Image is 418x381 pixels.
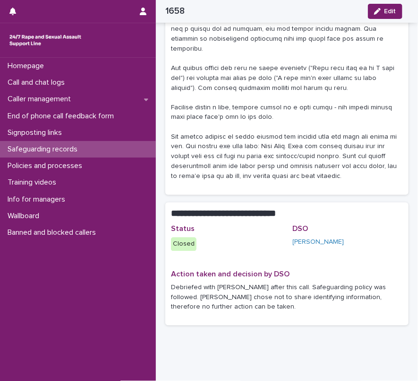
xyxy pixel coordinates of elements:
h2: 1658 [165,6,185,17]
button: Edit [368,4,402,19]
img: rhQMoQhaT3yELyF149Cw [8,31,83,50]
p: Wallboard [4,212,47,221]
p: Signposting links [4,128,69,137]
p: Banned and blocked callers [4,228,103,237]
span: Edit [384,8,396,15]
p: Safeguarding records [4,145,85,154]
p: Call and chat logs [4,78,72,87]
p: Caller management [4,95,78,104]
p: Info for managers [4,195,73,204]
span: Status [171,225,195,233]
p: Training videos [4,178,64,187]
p: Policies and processes [4,161,90,170]
a: [PERSON_NAME] [293,238,344,248]
span: DSO [293,225,308,233]
span: Action taken and decision by DSO [171,271,290,278]
div: Closed [171,238,196,251]
p: Debriefed with [PERSON_NAME] after this call. Safeguarding policy was followed. [PERSON_NAME] cho... [171,283,403,312]
p: End of phone call feedback form [4,112,121,121]
p: Homepage [4,62,51,71]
